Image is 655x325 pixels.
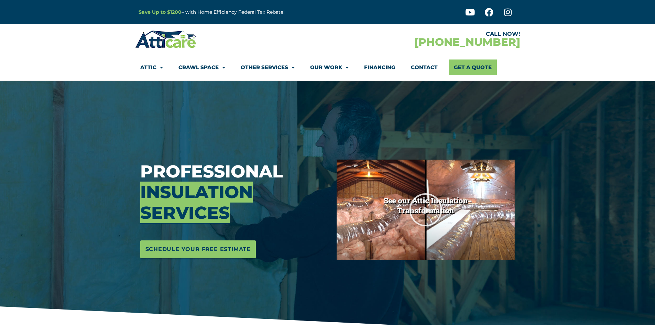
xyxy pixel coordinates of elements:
[140,59,163,75] a: Attic
[140,182,253,223] span: Insulation Services
[449,59,497,75] a: Get A Quote
[408,193,443,227] div: Play Video
[139,8,361,16] p: – with Home Efficiency Federal Tax Rebate!
[140,161,327,223] h3: Professional
[140,59,515,75] nav: Menu
[145,244,251,255] span: Schedule Your Free Estimate
[178,59,225,75] a: Crawl Space
[310,59,349,75] a: Our Work
[328,31,520,37] div: CALL NOW!
[139,9,182,15] a: Save Up to $1200
[241,59,295,75] a: Other Services
[140,240,256,258] a: Schedule Your Free Estimate
[364,59,395,75] a: Financing
[411,59,438,75] a: Contact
